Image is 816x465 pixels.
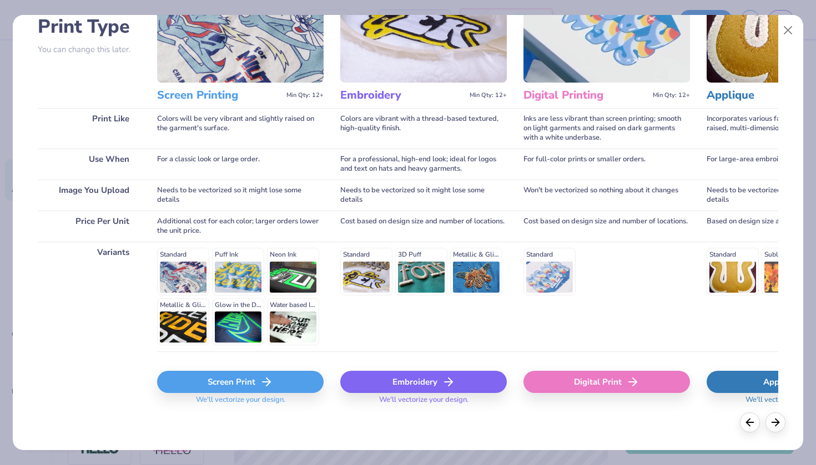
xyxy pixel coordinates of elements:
div: Use When [38,149,140,180]
div: Screen Print [157,371,324,393]
span: We'll vectorize your design. [192,395,290,411]
p: You can change this later. [38,45,140,54]
div: For a professional, high-end look; ideal for logos and text on hats and heavy garments. [340,149,507,180]
span: Min Qty: 12+ [286,91,324,99]
h3: Screen Printing [157,88,282,103]
div: Price Per Unit [38,211,140,242]
div: Needs to be vectorized so it might lose some details [340,180,507,211]
div: For full-color prints or smaller orders. [523,149,690,180]
div: Cost based on design size and number of locations. [523,211,690,242]
div: Won't be vectorized so nothing about it changes [523,180,690,211]
span: Min Qty: 12+ [653,91,690,99]
div: Image You Upload [38,180,140,211]
div: Digital Print [523,371,690,393]
div: Colors are vibrant with a thread-based textured, high-quality finish. [340,108,507,149]
div: Embroidery [340,371,507,393]
div: Inks are less vibrant than screen printing; smooth on light garments and raised on dark garments ... [523,108,690,149]
div: For a classic look or large order. [157,149,324,180]
div: Cost based on design size and number of locations. [340,211,507,242]
button: Close [778,20,799,41]
div: Colors will be very vibrant and slightly raised on the garment's surface. [157,108,324,149]
div: Variants [38,242,140,351]
div: Needs to be vectorized so it might lose some details [157,180,324,211]
h3: Embroidery [340,88,465,103]
h3: Digital Printing [523,88,648,103]
div: Print Like [38,108,140,149]
div: Additional cost for each color; larger orders lower the unit price. [157,211,324,242]
span: Min Qty: 12+ [470,91,507,99]
span: We'll vectorize your design. [375,395,473,411]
